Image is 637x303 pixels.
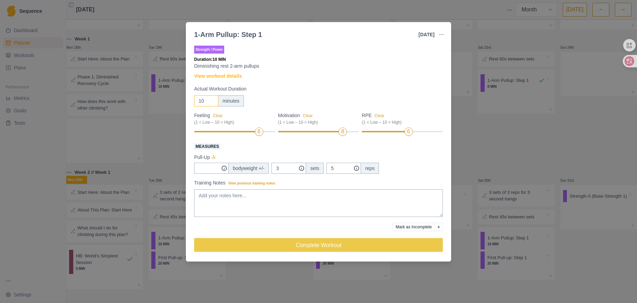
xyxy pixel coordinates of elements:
[194,238,443,252] button: Complete Workout
[194,46,224,54] p: Strength / Power
[194,85,439,93] label: Actual Workout Duration
[362,112,439,125] label: RPE
[435,223,443,231] button: Add reason
[407,127,410,136] div: 6
[257,127,260,136] div: 8
[194,119,271,125] div: (1 = Low – 10 = High)
[194,29,262,40] div: 1-Arm Pullup: Step 1
[194,73,242,80] a: View workout details
[228,163,269,174] div: bodyweight +/-
[194,56,443,63] p: Duration: 10 MIN
[362,119,439,125] div: (1 = Low – 10 = High)
[194,143,220,150] span: Measures
[361,163,379,174] div: reps
[194,179,439,187] label: Training Notes
[213,113,223,118] button: Feeling(1 = Low – 10 = High)
[194,112,271,125] label: Feeling
[218,95,244,106] div: minutes
[374,113,384,118] button: RPE(1 = Low – 10 = High)
[228,181,275,185] span: View previous training notes
[419,31,435,38] p: [DATE]
[392,223,435,231] button: Mark as Incomplete
[278,119,355,125] div: (1 = Low – 10 = High)
[278,112,355,125] label: Motivation
[306,163,324,174] div: sets
[194,154,210,161] p: Pull-Up
[341,127,344,136] div: 8
[194,63,443,70] p: Diminishing rest 2-arm pullups
[303,113,313,118] button: Motivation(1 = Low – 10 = High)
